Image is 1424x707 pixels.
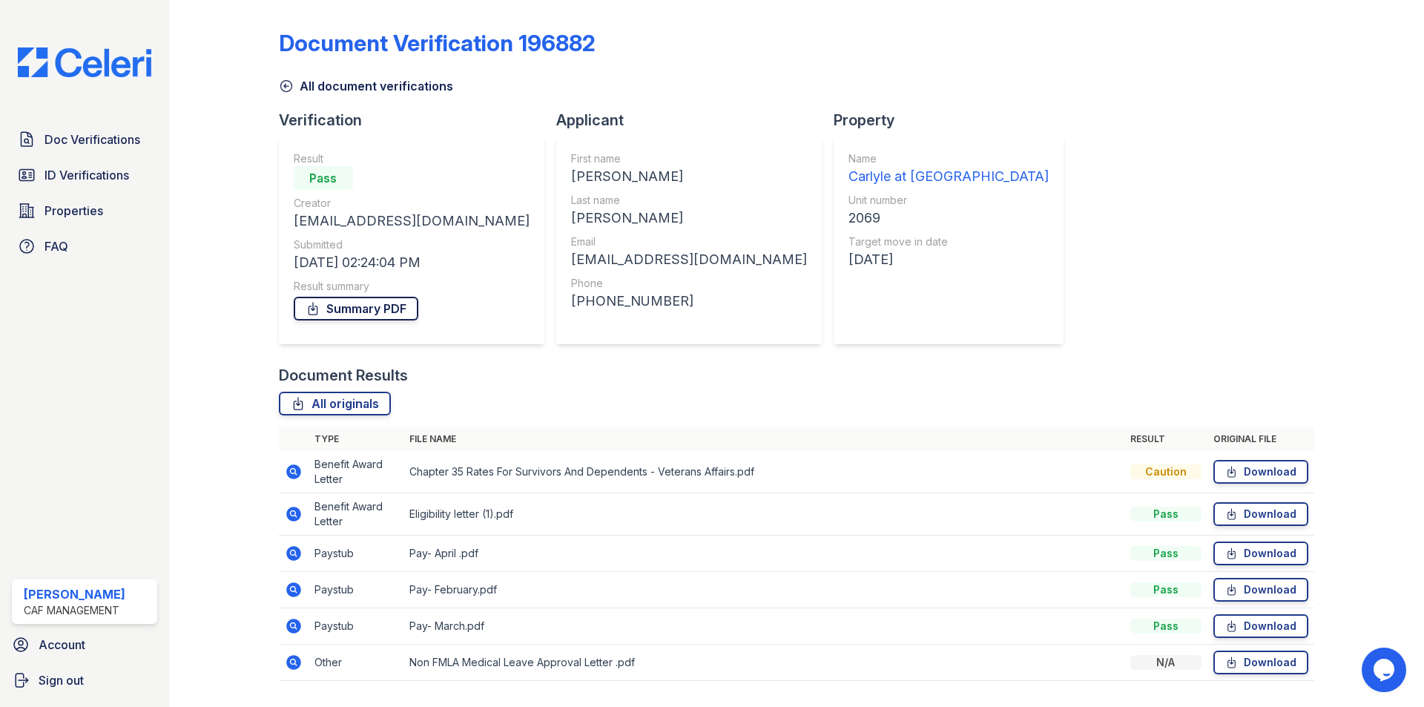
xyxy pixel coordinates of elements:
div: Caution [1130,464,1201,479]
span: Properties [44,202,103,220]
td: Pay- March.pdf [403,608,1124,645]
a: Properties [12,196,157,226]
div: Submitted [294,237,530,252]
div: 2069 [848,208,1049,228]
span: Sign out [39,671,84,689]
td: Non FMLA Medical Leave Approval Letter .pdf [403,645,1124,681]
div: Applicant [556,110,834,131]
div: Result summary [294,279,530,294]
div: Last name [571,193,807,208]
div: Pass [294,166,353,190]
a: Download [1213,542,1308,565]
div: [DATE] [848,249,1049,270]
div: First name [571,151,807,166]
th: Type [309,427,403,451]
td: Pay- February.pdf [403,572,1124,608]
div: Document Results [279,365,408,386]
a: All document verifications [279,77,453,95]
img: CE_Logo_Blue-a8612792a0a2168367f1c8372b55b34899dd931a85d93a1a3d3e32e68fde9ad4.png [6,47,163,77]
a: Name Carlyle at [GEOGRAPHIC_DATA] [848,151,1049,187]
div: Property [834,110,1075,131]
div: CAF Management [24,603,125,618]
td: Paystub [309,608,403,645]
div: [PHONE_NUMBER] [571,291,807,312]
div: Email [571,234,807,249]
th: Result [1124,427,1207,451]
div: Pass [1130,582,1201,597]
a: Download [1213,614,1308,638]
a: Account [6,630,163,660]
div: [PERSON_NAME] [571,208,807,228]
a: Doc Verifications [12,125,157,154]
span: Account [39,636,85,654]
div: Creator [294,196,530,211]
a: Summary PDF [294,297,418,320]
td: Chapter 35 Rates For Survivors And Dependents - Veterans Affairs.pdf [403,451,1124,493]
span: FAQ [44,237,68,255]
span: Doc Verifications [44,131,140,148]
div: Name [848,151,1049,166]
div: Result [294,151,530,166]
th: File name [403,427,1124,451]
td: Eligibility letter (1).pdf [403,493,1124,536]
div: Unit number [848,193,1049,208]
div: Verification [279,110,556,131]
a: Download [1213,578,1308,602]
a: Download [1213,502,1308,526]
td: Benefit Award Letter [309,493,403,536]
iframe: chat widget [1362,648,1409,692]
a: Sign out [6,665,163,695]
div: Phone [571,276,807,291]
td: Benefit Award Letter [309,451,403,493]
div: [DATE] 02:24:04 PM [294,252,530,273]
div: Pass [1130,546,1201,561]
div: Pass [1130,507,1201,522]
div: Pass [1130,619,1201,634]
a: ID Verifications [12,160,157,190]
td: Pay- April .pdf [403,536,1124,572]
td: Paystub [309,572,403,608]
td: Other [309,645,403,681]
div: [PERSON_NAME] [24,585,125,603]
a: Download [1213,651,1308,674]
a: Download [1213,460,1308,484]
div: [PERSON_NAME] [571,166,807,187]
div: [EMAIL_ADDRESS][DOMAIN_NAME] [571,249,807,270]
td: Paystub [309,536,403,572]
a: FAQ [12,231,157,261]
div: Target move in date [848,234,1049,249]
th: Original file [1207,427,1314,451]
a: All originals [279,392,391,415]
div: N/A [1130,655,1201,670]
span: ID Verifications [44,166,129,184]
div: Carlyle at [GEOGRAPHIC_DATA] [848,166,1049,187]
div: Document Verification 196882 [279,30,596,56]
div: [EMAIL_ADDRESS][DOMAIN_NAME] [294,211,530,231]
